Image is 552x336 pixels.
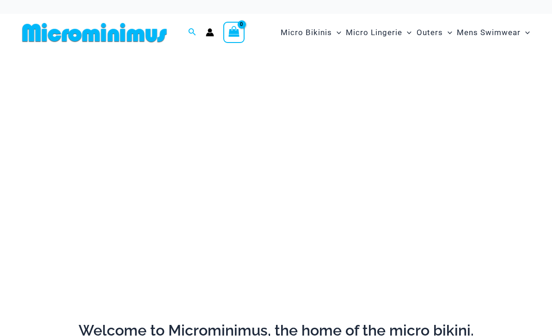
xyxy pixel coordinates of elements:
a: Account icon link [206,28,214,37]
a: Search icon link [188,27,196,38]
a: View Shopping Cart, empty [223,22,245,43]
nav: Site Navigation [277,17,534,48]
a: Mens SwimwearMenu ToggleMenu Toggle [454,18,532,47]
span: Outers [417,21,443,44]
span: Menu Toggle [521,21,530,44]
span: Menu Toggle [332,21,341,44]
a: Micro BikinisMenu ToggleMenu Toggle [278,18,343,47]
span: Micro Lingerie [346,21,402,44]
span: Menu Toggle [402,21,411,44]
img: MM SHOP LOGO FLAT [18,22,171,43]
a: Micro LingerieMenu ToggleMenu Toggle [343,18,414,47]
span: Menu Toggle [443,21,452,44]
span: Mens Swimwear [457,21,521,44]
span: Micro Bikinis [281,21,332,44]
a: OutersMenu ToggleMenu Toggle [414,18,454,47]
